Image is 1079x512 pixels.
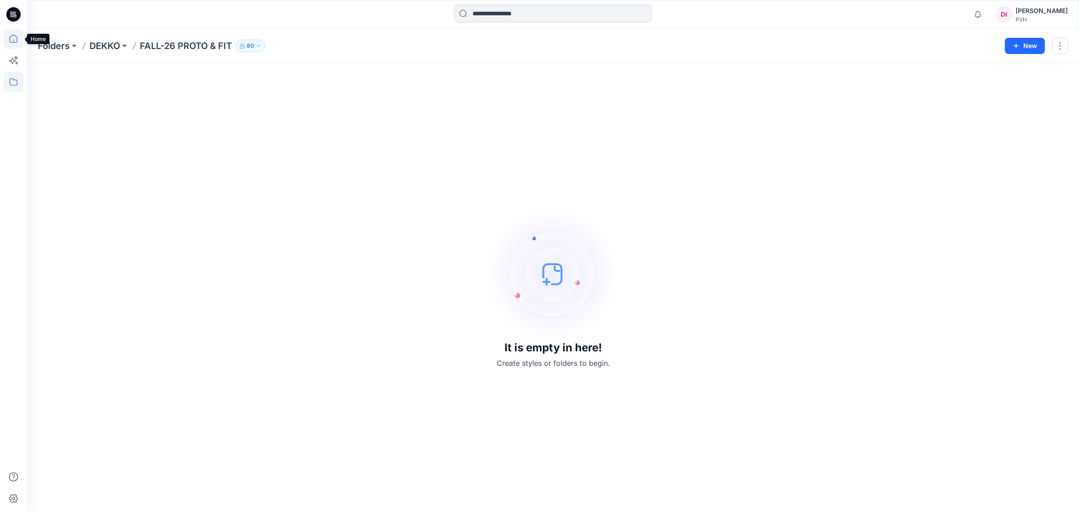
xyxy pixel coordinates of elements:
[247,41,254,51] p: 80
[140,40,232,52] p: FALL-26 PROTO & FIT
[236,40,265,52] button: 80
[504,341,602,354] h3: It is empty in here!
[497,358,610,368] p: Create styles or folders to begin.
[486,207,620,341] img: empty-state-image.svg
[38,40,70,52] a: Folders
[996,6,1012,22] div: DI
[1005,38,1045,54] button: New
[89,40,120,52] a: DEKKO
[1016,16,1068,23] div: PVH
[1016,5,1068,16] div: [PERSON_NAME]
